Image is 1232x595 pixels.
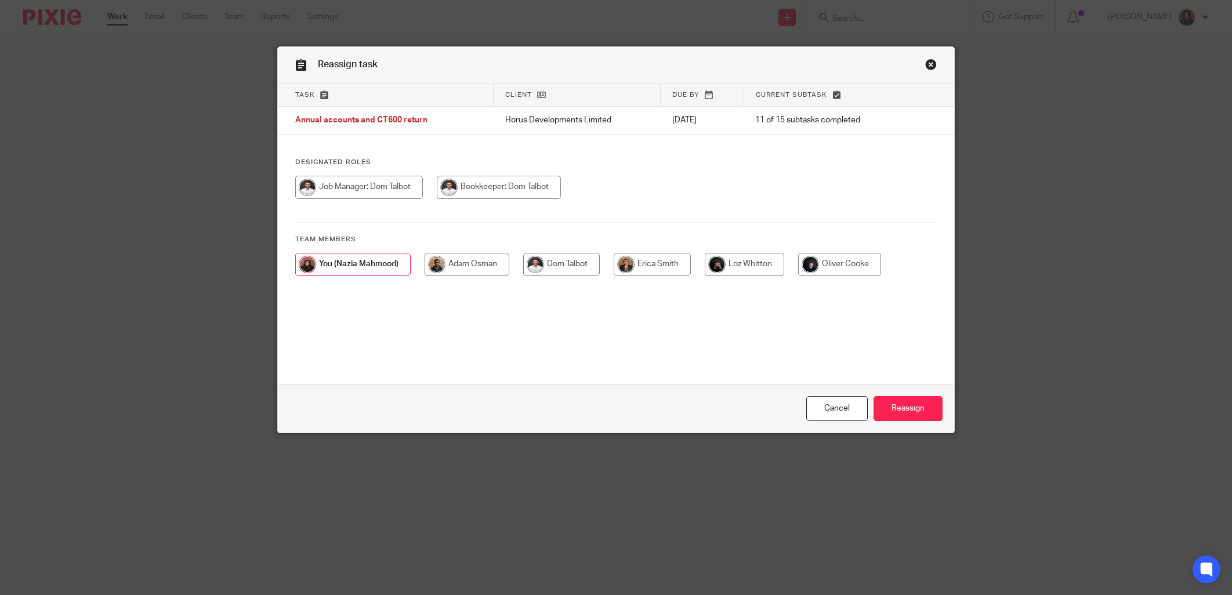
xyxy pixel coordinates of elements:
[318,60,378,69] span: Reassign task
[295,158,937,167] h4: Designated Roles
[744,107,909,135] td: 11 of 15 subtasks completed
[505,92,532,98] span: Client
[672,92,699,98] span: Due by
[295,117,427,125] span: Annual accounts and CT600 return
[505,114,649,126] p: Horus Developments Limited
[874,396,943,421] input: Reassign
[295,92,315,98] span: Task
[806,396,868,421] a: Close this dialog window
[672,114,732,126] p: [DATE]
[756,92,827,98] span: Current subtask
[925,59,937,74] a: Close this dialog window
[295,235,937,244] h4: Team members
